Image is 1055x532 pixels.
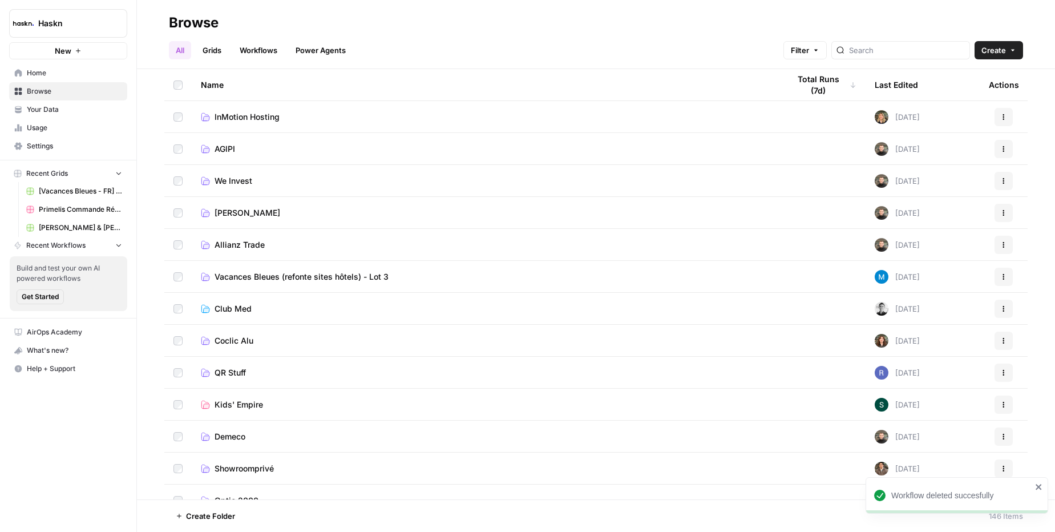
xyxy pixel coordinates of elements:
[13,13,34,34] img: Haskn Logo
[9,341,127,360] button: What's new?
[875,302,920,316] div: [DATE]
[215,463,274,474] span: Showroomprivé
[9,64,127,82] a: Home
[9,237,127,254] button: Recent Workflows
[201,335,771,346] a: Coclic Alu
[169,41,191,59] a: All
[38,18,107,29] span: Haskn
[27,141,122,151] span: Settings
[27,86,122,96] span: Browse
[201,143,771,155] a: AGIPI
[875,334,888,348] img: wbc4lf7e8no3nva14b2bd9f41fnh
[289,41,353,59] a: Power Agents
[989,69,1019,100] div: Actions
[27,104,122,115] span: Your Data
[201,111,771,123] a: InMotion Hosting
[215,303,252,315] span: Club Med
[233,41,284,59] a: Workflows
[9,360,127,378] button: Help + Support
[1035,482,1043,491] button: close
[215,143,235,155] span: AGIPI
[27,364,122,374] span: Help + Support
[196,41,228,59] a: Grids
[39,204,122,215] span: Primelis Commande Rédaction Netlinking (2).csv
[201,69,771,100] div: Name
[875,430,920,444] div: [DATE]
[875,302,888,316] img: 5iwot33yo0fowbxplqtedoh7j1jy
[875,174,920,188] div: [DATE]
[201,399,771,410] a: Kids' Empire
[789,69,856,100] div: Total Runs (7d)
[201,207,771,219] a: [PERSON_NAME]
[215,335,253,346] span: Coclic Alu
[215,367,246,378] span: QR Stuff
[783,41,827,59] button: Filter
[215,399,263,410] span: Kids' Empire
[215,431,245,442] span: Demeco
[981,45,1006,56] span: Create
[875,110,920,124] div: [DATE]
[9,82,127,100] a: Browse
[27,123,122,133] span: Usage
[875,366,888,380] img: u6bh93quptsxrgw026dpd851kwjs
[186,510,235,522] span: Create Folder
[26,240,86,251] span: Recent Workflows
[201,271,771,283] a: Vacances Bleues (refonte sites hôtels) - Lot 3
[9,100,127,119] a: Your Data
[9,165,127,182] button: Recent Grids
[875,462,920,475] div: [DATE]
[875,69,918,100] div: Last Edited
[26,168,68,179] span: Recent Grids
[201,239,771,251] a: Allianz Trade
[9,323,127,341] a: AirOps Academy
[875,174,888,188] img: udf09rtbz9abwr5l4z19vkttxmie
[169,14,219,32] div: Browse
[875,238,888,252] img: udf09rtbz9abwr5l4z19vkttxmie
[875,462,888,475] img: dizo4u6k27cofk4obq9v5qvvdkyt
[9,137,127,155] a: Settings
[22,292,59,302] span: Get Started
[201,175,771,187] a: We Invest
[201,367,771,378] a: QR Stuff
[791,45,809,56] span: Filter
[989,510,1023,522] div: 146 Items
[27,68,122,78] span: Home
[201,463,771,474] a: Showroomprivé
[875,398,920,412] div: [DATE]
[169,507,242,525] button: Create Folder
[17,263,120,284] span: Build and test your own AI powered workflows
[55,45,71,57] span: New
[21,200,127,219] a: Primelis Commande Rédaction Netlinking (2).csv
[39,186,122,196] span: [Vacances Bleues - FR] Pages refonte sites hôtels - [GEOGRAPHIC_DATA]
[875,142,920,156] div: [DATE]
[21,219,127,237] a: [PERSON_NAME] & [PERSON_NAME] - Optimization pages for LLMs Grid
[875,270,920,284] div: [DATE]
[201,495,771,506] a: Optic 2000
[849,45,965,56] input: Search
[975,41,1023,59] button: Create
[875,366,920,380] div: [DATE]
[10,342,127,359] div: What's new?
[215,271,389,283] span: Vacances Bleues (refonte sites hôtels) - Lot 3
[891,490,1032,501] div: Workflow deleted succesfully
[39,223,122,233] span: [PERSON_NAME] & [PERSON_NAME] - Optimization pages for LLMs Grid
[875,206,920,220] div: [DATE]
[875,206,888,220] img: udf09rtbz9abwr5l4z19vkttxmie
[875,142,888,156] img: udf09rtbz9abwr5l4z19vkttxmie
[9,119,127,137] a: Usage
[875,398,888,412] img: 1zy2mh8b6ibtdktd6l3x6modsp44
[9,42,127,59] button: New
[875,334,920,348] div: [DATE]
[215,111,280,123] span: InMotion Hosting
[875,270,888,284] img: xlx1vc11lo246mpl6i14p9z1ximr
[17,289,64,304] button: Get Started
[215,239,265,251] span: Allianz Trade
[875,430,888,444] img: udf09rtbz9abwr5l4z19vkttxmie
[201,303,771,315] a: Club Med
[9,9,127,38] button: Workspace: Haskn
[201,431,771,442] a: Demeco
[215,175,252,187] span: We Invest
[875,110,888,124] img: ziyu4k121h9vid6fczkx3ylgkuqx
[215,495,258,506] span: Optic 2000
[215,207,280,219] span: [PERSON_NAME]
